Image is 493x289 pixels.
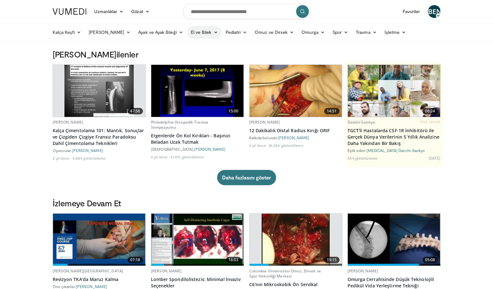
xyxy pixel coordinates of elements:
[53,119,84,125] a: [PERSON_NAME]
[381,26,410,39] a: İşletme
[151,214,244,266] img: 9f1438f7-b5aa-4a55-ab7b-c34f90e48e66.620x360_q85_upscale.jpg
[425,257,435,262] font: 05:08
[249,268,321,279] a: Columbia Üniversitesi Omuz, Dirsek ve Spor Hekimliği Merkezi
[53,127,144,146] font: Kalça Çimentolama 101: Mantık, Sonuçlar ve Çizgiden Çizgiye Fransız Paradoksu Dahil Çimentolama T...
[222,26,251,39] a: Pediatri
[53,127,146,147] a: Kalça Çimentolama 101: Mantık, Sonuçlar ve Çizgiden Çizgiye Fransız Paradoksu Dahil Çimentolama T...
[348,214,440,266] a: 05:08
[347,127,439,146] font: TGCT'li Hastalarda CSF-1R İnhibitörü ile Gerçek Dünya Verilerinin 5 Yıllık Analizine Daha Yakında...
[347,156,378,160] font: 554 görüntüleme
[151,268,182,274] a: [PERSON_NAME]
[53,284,76,289] font: Öne çıkanlar:
[151,276,241,289] font: Lomber Spondilolistezis: Minimal İnvaziv Seçenekler
[226,29,241,35] font: Pediatri
[64,65,134,117] img: b58c57b4-9187-4c70-8783-e4f7a92b96ca.620x360_q85_upscale.jpg
[90,5,128,18] a: Uzmanlıklar
[49,26,85,39] a: Kalça Keşfi
[151,133,244,145] a: Ergenlerde Ön Kol Kırıkları - Başınızı Beladan Uzak Tutmak
[250,214,342,266] a: 19:15
[151,119,208,130] a: Philadelphia Ortopedik Travma Sempozyumu
[348,65,440,117] a: 06:24
[347,148,367,153] font: Eşlik eden:
[53,148,72,153] font: Oyuncular:
[151,147,194,151] font: [DEMOGRAPHIC_DATA]:
[53,198,121,208] font: İzlemeye Devam Et
[53,276,119,282] font: Revizyon TKA'da Maruz Kalma
[347,127,441,147] a: TGCT'li Hastalarda CSF-1R İnhibitörü ile Gerçek Dünya Verilerinin 5 Yıllık Analizine Daha Yakında...
[332,29,342,35] font: Spor
[138,29,176,35] font: Ayak ve Ayak Bileği
[348,65,440,117] img: 93c22cae-14d1-47f0-9e4a-a244e824b022.png.620x360_q85_upscale.jpg
[249,127,330,133] font: 12 Dakikalık Distal Radius Kırığı ORIF
[347,119,375,125] a: Daiichi-Sankyo
[250,65,342,117] a: 14:51
[183,4,310,19] input: Konuları, müdahaleleri arayın
[89,29,124,35] font: [PERSON_NAME]
[76,284,107,289] a: [PERSON_NAME]
[278,135,309,140] a: [PERSON_NAME]
[151,65,244,117] a: 15:00
[53,65,146,117] a: 47:56
[53,156,70,160] font: 2 yıl önce
[425,108,435,114] font: 06:24
[72,156,106,160] font: 4.884 görüntüleme
[347,276,434,289] font: Omurga Cerrahisinde Düşük Teknolojili Pedikül Vida Yerleştirme Tekniği
[298,26,329,39] a: Omurga
[170,155,204,159] font: 21.013 görüntüleme
[327,257,337,262] font: 19:15
[251,26,298,39] a: Omuz ve Dirsek
[403,9,420,14] font: Favoriler
[85,26,134,39] a: [PERSON_NAME]
[249,135,278,140] font: Katkıda bulunan:
[53,276,146,283] a: Revizyon TKA'da Maruz Kalma
[228,108,239,114] font: 15:00
[250,65,342,117] img: 99621ec1-f93f-4954-926a-d628ad4370b3.jpg.620x360_q85_upscale.jpg
[428,7,450,16] font: BENCE
[255,29,288,35] font: Omuz ve Dirsek
[367,148,425,153] a: [MEDICAL_DATA] Daiichi-Sankyo
[194,147,225,151] a: [PERSON_NAME]
[127,5,153,18] a: Gözat
[191,29,212,35] font: El ve Bilek
[262,214,329,266] img: riew_one_100001394_3.jpg.620x360_q85_upscale.jpg
[151,276,244,289] a: Lomber Spondilolistezis: Minimal İnvaziv Seçenekler
[53,214,146,266] img: 8155583d-493a-488f-a006-95389e9872cc.620x360_q85_upscale.jpg
[53,8,86,15] img: VuMedi Logo
[228,257,239,262] font: 16:03
[249,119,280,125] a: [PERSON_NAME]
[130,108,140,114] font: 47:56
[347,268,378,274] a: [PERSON_NAME]
[53,214,146,266] a: 07:18
[249,143,266,148] font: 6 yıl önce
[347,276,441,289] a: Omurga Cerrahisinde Düşük Teknolojili Pedikül Vida Yerleştirme Tekniği
[151,65,244,117] img: 25619031-145e-4c60-a054-82f5ddb5a1ab.620x360_q85_upscale.jpg
[151,133,231,145] font: Ergenlerde Ön Kol Kırıkları - Başınızı Beladan Uzak Tutmak
[53,268,123,274] a: [PERSON_NAME][GEOGRAPHIC_DATA]
[131,9,143,14] font: Gözat
[399,5,424,18] a: Favoriler
[53,49,139,59] font: [PERSON_NAME]ilenler
[130,257,140,262] font: 07:18
[72,148,103,153] a: [PERSON_NAME]
[249,127,342,134] a: 12 Dakikalık Distal Radius Kırığı ORIF
[151,214,244,266] a: 16:03
[385,29,400,35] font: İşletme
[348,214,440,266] img: da9c93c8-96c1-4f5e-9647-a10a5a492005.620x360_q85_upscale.jpg
[420,120,441,124] font: ÖNE ÇIKAN
[217,170,276,185] button: Daha fazlasını göster
[352,26,381,39] a: Travma
[53,29,75,35] font: Kalça Keşfi
[327,108,337,114] font: 14:51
